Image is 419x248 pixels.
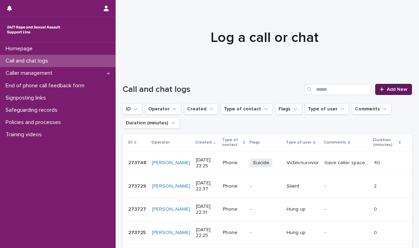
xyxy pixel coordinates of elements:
[152,206,190,212] a: [PERSON_NAME]
[304,84,371,95] input: Search
[3,82,90,89] p: End of phone call feedback form
[196,204,217,216] p: [DATE] 22:31
[305,103,349,115] button: Type of user
[152,230,190,236] a: [PERSON_NAME]
[221,103,273,115] button: Type of contact
[222,136,241,149] p: Type of contact
[145,103,181,115] button: Operator
[3,131,47,138] p: Training videos
[250,159,272,167] span: Suicide
[275,103,302,115] button: Flags
[6,23,62,37] img: rhQMoQhaT3yELyF149Cw
[286,139,311,146] p: Type of user
[223,160,245,166] p: Phone
[3,119,67,126] p: Policies and processes
[374,159,382,166] p: 40
[195,139,212,146] p: Created
[249,139,260,146] p: Flags
[324,182,327,189] p: -
[123,103,142,115] button: ID
[152,183,190,189] a: [PERSON_NAME]
[374,205,378,212] p: 0
[324,228,327,236] p: -
[128,205,147,212] p: 273727
[250,206,281,212] p: -
[151,139,170,146] p: Operator
[287,230,319,236] p: Hung up
[123,175,412,198] tr: 273729273729 [PERSON_NAME] [DATE] 22:37Phone-Silent-- 22
[250,230,281,236] p: -
[374,228,378,236] p: 0
[250,183,281,189] p: -
[223,206,245,212] p: Phone
[123,29,407,46] h1: Log a call or chat
[287,206,319,212] p: Hung up
[324,139,346,146] p: Comments
[3,95,51,101] p: Signposting links
[123,221,412,245] tr: 273725273725 [PERSON_NAME] [DATE] 22:25Phone-Hung up-- 00
[375,84,412,95] a: Add New
[374,182,378,189] p: 2
[152,160,190,166] a: [PERSON_NAME]
[123,151,412,175] tr: 273748273748 [PERSON_NAME] [DATE] 23:25PhoneSuicideVictim/survivorGave caller space to talk about...
[287,183,319,189] p: Silent
[128,159,148,166] p: 273748
[3,70,58,76] p: Caller management
[3,58,54,64] p: Call and chat logs
[3,107,63,114] p: Safeguarding records
[123,85,302,95] h1: Call and chat logs
[223,183,245,189] p: Phone
[196,180,217,192] p: [DATE] 22:37
[128,228,147,236] p: 273725
[373,136,397,149] p: Duration (minutes)
[128,182,147,189] p: 273729
[324,205,327,212] p: -
[128,139,132,146] p: ID
[123,198,412,221] tr: 273727273727 [PERSON_NAME] [DATE] 22:31Phone-Hung up-- 00
[196,157,217,169] p: [DATE] 23:25
[387,87,407,92] span: Add New
[324,159,370,166] p: Gave caller space to talk about how she is feeling, which is lonely, unable to sleep and feels li...
[196,227,217,239] p: [DATE] 22:25
[352,103,391,115] button: Comments
[184,103,218,115] button: Created
[3,45,38,52] p: Homepage
[287,160,319,166] p: Victim/survivor
[123,117,180,129] button: Duration (minutes)
[223,230,245,236] p: Phone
